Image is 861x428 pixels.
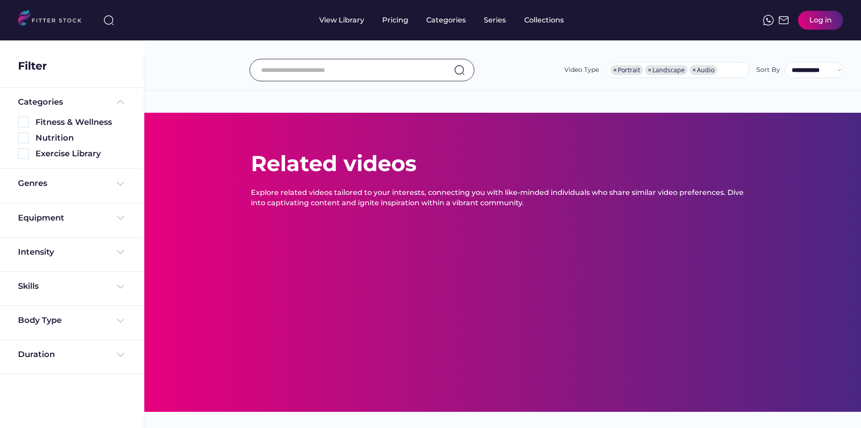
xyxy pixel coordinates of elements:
img: search-normal.svg [454,65,465,75]
img: search-normal%203.svg [103,15,114,26]
div: Body Type [18,315,62,326]
div: Nutrition [36,132,126,144]
div: Fitness & Wellness [36,117,126,128]
img: Rectangle%205126.svg [18,148,29,159]
div: Pricing [382,15,408,25]
div: Related videos [251,149,416,179]
img: Rectangle%205126.svg [18,117,29,128]
div: fvck [426,4,438,13]
img: Frame%20%284%29.svg [115,178,126,189]
img: Frame%20%284%29.svg [115,212,126,223]
img: Frame%20%284%29.svg [115,247,126,257]
div: Filter [18,58,47,74]
li: Audio [690,65,717,75]
div: Genres [18,178,47,189]
div: Skills [18,281,40,292]
span: × [648,67,651,73]
span: × [692,67,696,73]
div: Series [484,15,506,25]
span: × [613,67,617,73]
div: Duration [18,349,55,360]
div: Categories [426,15,466,25]
div: Video Type [564,66,599,75]
div: Exercise Library [36,148,126,159]
li: Landscape [645,65,687,75]
div: View Library [319,15,364,25]
div: Categories [18,97,63,108]
img: meteor-icons_whatsapp%20%281%29.svg [763,15,774,26]
img: yH5BAEAAAAALAAAAAABAAEAAAIBRAA7 [745,253,763,271]
img: Frame%20%284%29.svg [115,315,126,326]
img: Frame%2051.svg [778,15,789,26]
img: Frame%20%284%29.svg [115,349,126,360]
img: Rectangle%205126.svg [18,132,29,143]
img: Frame%20%285%29.svg [115,97,126,107]
li: Portrait [611,65,643,75]
div: Intensity [18,247,54,258]
div: Sort By [756,66,780,75]
img: LOGO.svg [18,10,89,28]
div: Collections [524,15,564,25]
img: Frame%20%284%29.svg [115,281,126,292]
div: Equipment [18,212,64,224]
div: Explore related videos tailored to your interests, connecting you with like-minded individuals wh... [251,188,754,208]
div: Log in [809,15,832,25]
